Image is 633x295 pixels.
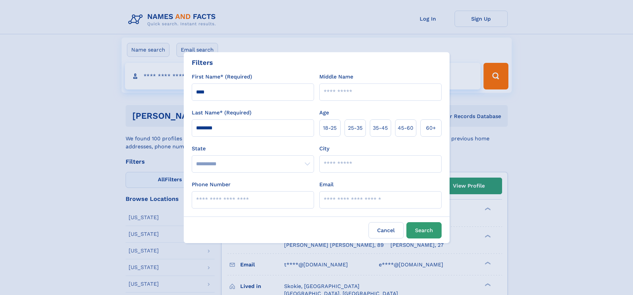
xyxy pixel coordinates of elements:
label: Age [319,109,329,117]
label: Cancel [369,222,404,238]
label: First Name* (Required) [192,73,252,81]
span: 25‑35 [348,124,363,132]
label: Phone Number [192,181,231,189]
span: 45‑60 [398,124,413,132]
label: State [192,145,314,153]
label: Email [319,181,334,189]
label: Middle Name [319,73,353,81]
span: 60+ [426,124,436,132]
label: Last Name* (Required) [192,109,252,117]
span: 35‑45 [373,124,388,132]
span: 18‑25 [323,124,337,132]
label: City [319,145,329,153]
button: Search [406,222,442,238]
div: Filters [192,58,213,68]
